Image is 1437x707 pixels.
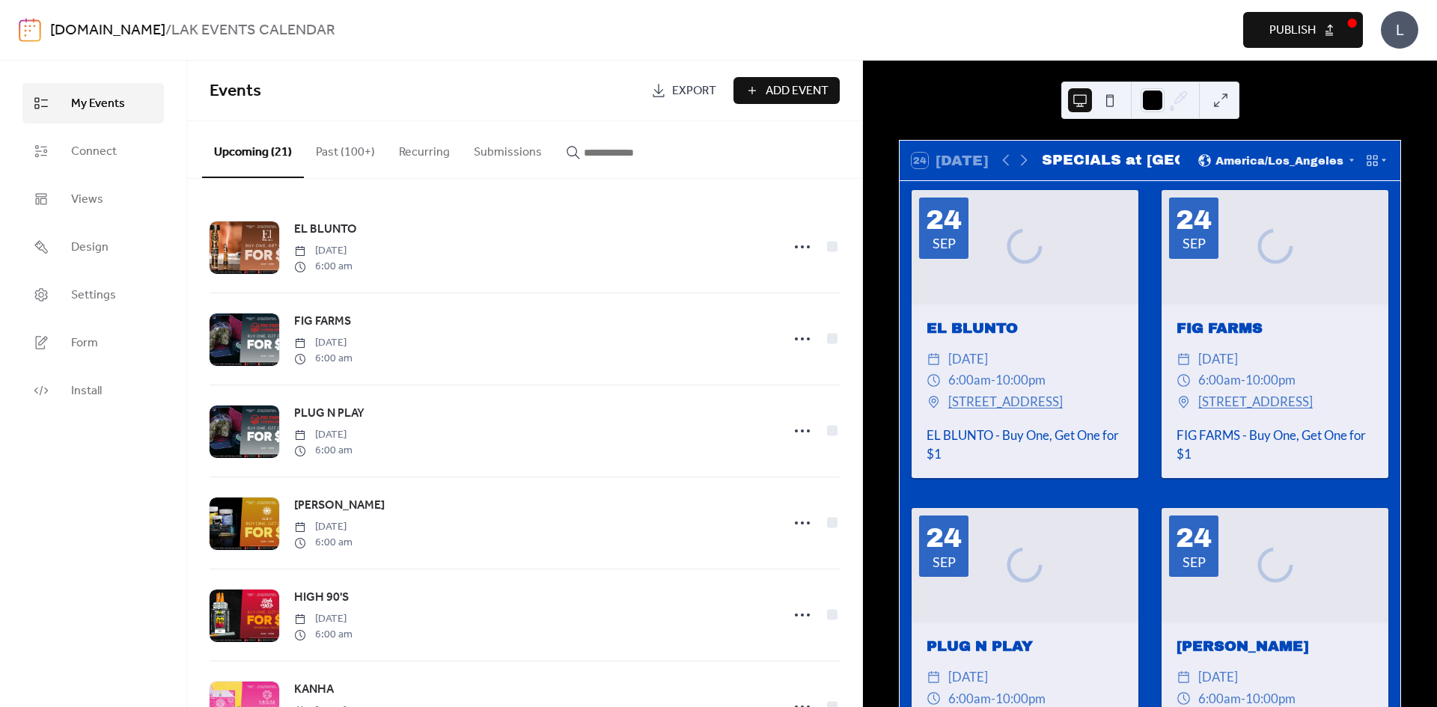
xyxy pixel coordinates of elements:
[1176,206,1212,233] div: 24
[927,349,941,370] div: ​
[1245,370,1296,391] span: 10:00pm
[22,275,164,315] a: Settings
[1162,636,1388,658] div: [PERSON_NAME]
[294,589,349,607] span: HIGH 90'S
[294,427,353,443] span: [DATE]
[294,535,353,551] span: 6:00 am
[927,370,941,391] div: ​
[1177,667,1191,688] div: ​
[1177,370,1191,391] div: ​
[294,243,353,259] span: [DATE]
[71,239,109,257] span: Design
[22,131,164,171] a: Connect
[1198,370,1241,391] span: 6:00am
[672,82,716,100] span: Export
[991,370,995,391] span: -
[294,443,353,459] span: 6:00 am
[294,220,357,239] a: EL BLUNTO
[22,83,164,123] a: My Events
[71,143,117,161] span: Connect
[733,77,840,104] button: Add Event
[294,404,364,423] a: PLUG N PLAY
[1177,349,1191,370] div: ​
[294,611,353,627] span: [DATE]
[926,524,962,551] div: 24
[1183,555,1206,569] div: Sep
[294,259,353,275] span: 6:00 am
[22,227,164,267] a: Design
[1381,11,1418,49] div: L
[948,667,988,688] span: [DATE]
[912,318,1138,340] div: EL BLUNTO
[1241,370,1245,391] span: -
[294,588,349,607] a: HIGH 90'S
[165,16,171,45] b: /
[294,405,364,423] span: PLUG N PLAY
[1162,318,1388,340] div: FIG FARMS
[933,236,956,250] div: Sep
[294,221,357,239] span: EL BLUNTO
[1243,12,1363,48] button: Publish
[71,191,103,209] span: Views
[948,391,1063,413] a: [STREET_ADDRESS]
[22,370,164,411] a: Install
[294,351,353,367] span: 6:00 am
[294,312,351,331] a: FIG FARMS
[927,391,941,413] div: ​
[71,287,116,304] span: Settings
[294,497,385,515] span: [PERSON_NAME]
[171,16,335,45] b: LAK EVENTS CALENDAR
[294,313,351,331] span: FIG FARMS
[1198,391,1313,413] a: [STREET_ADDRESS]
[1042,150,1180,171] div: SPECIALS at [GEOGRAPHIC_DATA]
[995,370,1046,391] span: 10:00pm
[766,82,829,100] span: Add Event
[294,680,334,700] a: KANHA
[71,382,102,400] span: Install
[926,206,962,233] div: 24
[1177,391,1191,413] div: ​
[22,179,164,219] a: Views
[210,75,261,108] span: Events
[1162,426,1388,463] div: FIG FARMS - Buy One, Get One for $1
[294,496,385,515] a: [PERSON_NAME]
[912,426,1138,463] div: EL BLUNTO - Buy One, Get One for $1
[294,627,353,643] span: 6:00 am
[640,77,727,104] a: Export
[294,335,353,351] span: [DATE]
[387,121,462,177] button: Recurring
[202,121,304,178] button: Upcoming (21)
[912,636,1138,658] div: PLUG N PLAY
[71,95,125,113] span: My Events
[948,349,988,370] span: [DATE]
[294,519,353,535] span: [DATE]
[22,322,164,363] a: Form
[1198,667,1238,688] span: [DATE]
[294,681,334,699] span: KANHA
[462,121,554,177] button: Submissions
[1198,349,1238,370] span: [DATE]
[71,334,98,352] span: Form
[1269,22,1316,40] span: Publish
[50,16,165,45] a: [DOMAIN_NAME]
[304,121,387,177] button: Past (100+)
[948,370,991,391] span: 6:00am
[933,555,956,569] div: Sep
[1176,524,1212,551] div: 24
[19,18,41,42] img: logo
[1183,236,1206,250] div: Sep
[927,667,941,688] div: ​
[1215,156,1343,166] span: America/Los_Angeles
